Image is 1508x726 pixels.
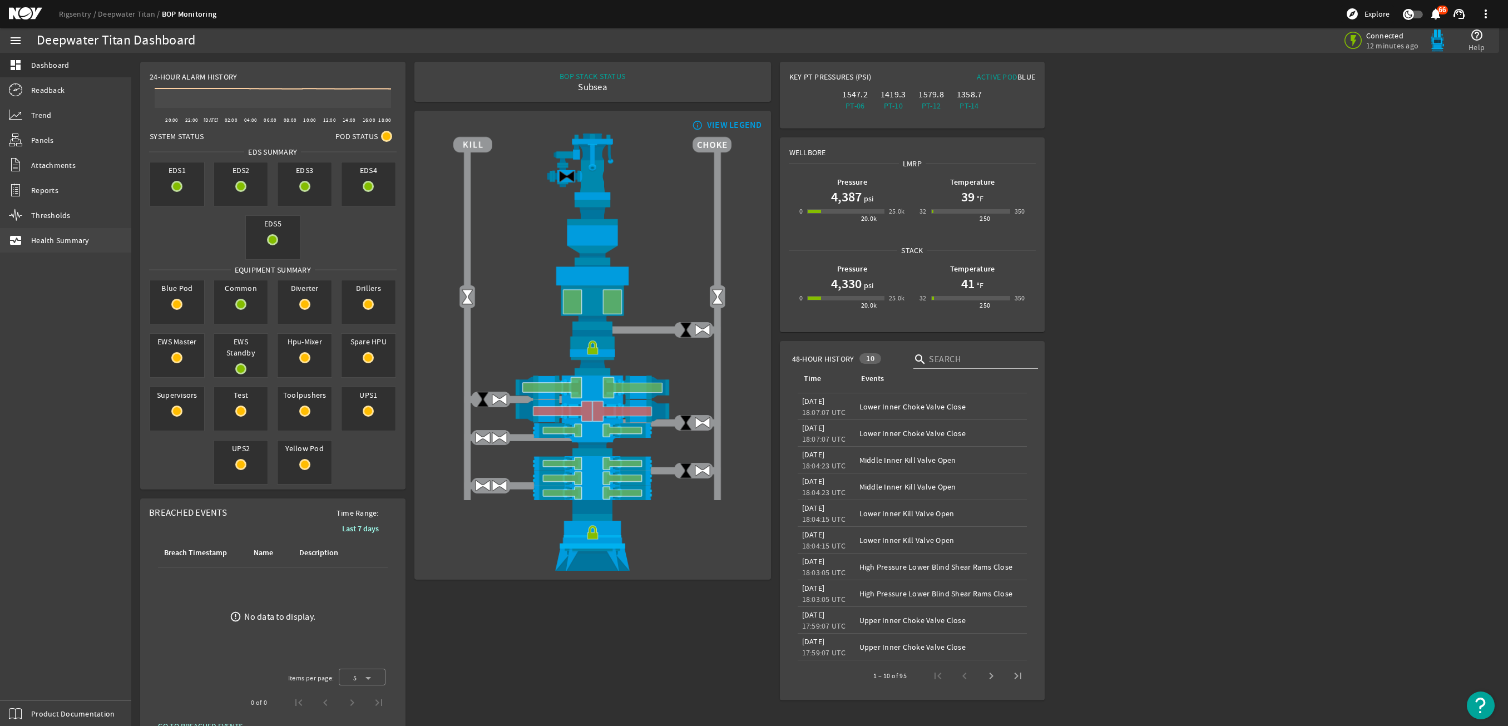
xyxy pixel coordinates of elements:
img: ValveOpen.png [491,429,508,446]
span: EDS2 [214,162,268,178]
div: 25.0k [889,293,905,304]
text: 14:00 [343,117,355,124]
legacy-datetime-component: 18:04:15 UTC [802,514,846,524]
span: Common [214,280,268,296]
legacy-datetime-component: [DATE] [802,423,825,433]
text: 22:00 [185,117,198,124]
div: 1579.8 [914,89,948,100]
span: Explore [1364,8,1390,19]
span: Panels [31,135,54,146]
b: Pressure [837,264,867,274]
span: 48-Hour History [792,353,854,364]
legacy-datetime-component: 18:04:15 UTC [802,541,846,551]
legacy-datetime-component: 18:03:05 UTC [802,567,846,577]
span: Test [214,387,268,403]
div: 1358.7 [952,89,986,100]
legacy-datetime-component: [DATE] [802,396,825,406]
mat-icon: error_outline [230,611,241,623]
span: EWS Standby [214,334,268,360]
a: Deepwater Titan [98,9,162,19]
img: Valve2Close.png [558,168,575,185]
legacy-datetime-component: [DATE] [802,503,825,513]
span: Toolpushers [278,387,332,403]
input: Search [929,353,1029,366]
div: Deepwater Titan Dashboard [37,35,195,46]
text: 10:00 [303,117,316,124]
img: Bluepod.svg [1426,29,1448,52]
span: UPS2 [214,441,268,456]
legacy-datetime-component: [DATE] [802,476,825,486]
img: Valve2Open.png [709,288,726,305]
b: Pressure [837,177,867,187]
button: Explore [1341,5,1394,23]
button: Last page [1005,663,1031,689]
legacy-datetime-component: 18:07:07 UTC [802,434,846,444]
h1: 39 [961,188,975,206]
img: Valve2Open.png [459,288,476,305]
b: Last 7 days [342,523,379,534]
img: ValveOpen.png [491,391,508,408]
span: EWS Master [150,334,204,349]
img: RiserConnectorLock.png [453,330,731,376]
mat-icon: explore [1346,7,1359,21]
span: Stack [897,245,927,256]
div: 20.0k [861,213,877,224]
img: UpperAnnularOpen.png [453,265,731,330]
span: EDS3 [278,162,332,178]
button: Last 7 days [333,518,388,539]
text: 02:00 [225,117,238,124]
div: Subsea [560,82,625,93]
span: 24-Hour Alarm History [150,71,237,82]
mat-icon: support_agent [1452,7,1466,21]
div: Upper Inner Choke Valve Close [859,615,1023,626]
text: 18:00 [378,117,391,124]
text: 08:00 [284,117,296,124]
text: 04:00 [244,117,257,124]
legacy-datetime-component: 17:59:07 UTC [802,648,846,658]
div: Events [859,373,1018,385]
div: PT-06 [838,100,872,111]
div: Description [299,547,338,559]
mat-icon: info_outline [690,121,703,130]
div: Key PT Pressures (PSI) [789,71,912,87]
button: 66 [1430,8,1441,20]
span: psi [862,280,874,291]
mat-icon: notifications [1429,7,1442,21]
img: ValveClose.png [474,391,491,408]
span: Reports [31,185,58,196]
div: Middle Inner Kill Valve Open [859,455,1023,466]
div: 10 [859,353,881,364]
span: Time Range: [328,507,388,518]
span: Breached Events [149,507,227,518]
div: 32 [919,206,927,217]
div: Lower Inner Choke Valve Close [859,401,1023,412]
span: Thresholds [31,210,71,221]
div: High Pressure Lower Blind Shear Rams Close [859,588,1023,599]
div: Lower Inner Kill Valve Open [859,508,1023,519]
div: 0 [799,293,803,304]
img: ValveOpen.png [694,462,711,479]
legacy-datetime-component: 18:07:07 UTC [802,407,846,417]
div: Name [252,547,284,559]
span: Product Documentation [31,708,115,719]
span: Diverter [278,280,332,296]
div: 20.0k [861,300,877,311]
span: UPS1 [342,387,395,403]
div: Lower Inner Choke Valve Close [859,428,1023,439]
div: 32 [919,293,927,304]
div: 350 [1015,293,1025,304]
div: PT-12 [914,100,948,111]
span: EDS5 [246,216,300,231]
div: Breach Timestamp [162,547,239,559]
mat-icon: monitor_heart [9,234,22,247]
div: Middle Inner Kill Valve Open [859,481,1023,492]
img: PipeRamOpen.png [453,423,731,438]
button: more_vert [1472,1,1499,27]
div: 1 – 10 of 95 [873,670,907,681]
img: PipeRamOpen.png [453,486,731,501]
i: search [913,353,927,366]
div: Upper Inner Choke Valve Close [859,641,1023,653]
div: Lower Inner Kill Valve Open [859,535,1023,546]
div: Wellbore [780,138,1045,158]
img: ValveOpen.png [474,477,491,494]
